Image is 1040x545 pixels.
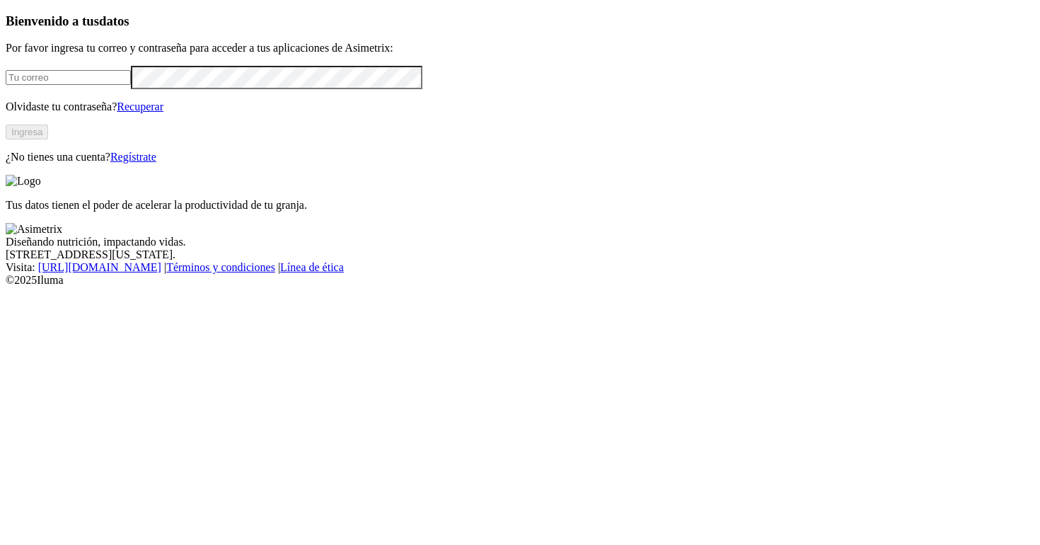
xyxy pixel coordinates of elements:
[6,199,1034,212] p: Tus datos tienen el poder de acelerar la productividad de tu granja.
[6,125,48,139] button: Ingresa
[280,261,344,273] a: Línea de ética
[6,236,1034,248] div: Diseñando nutrición, impactando vidas.
[6,223,62,236] img: Asimetrix
[6,101,1034,113] p: Olvidaste tu contraseña?
[6,13,1034,29] h3: Bienvenido a tus
[6,248,1034,261] div: [STREET_ADDRESS][US_STATE].
[6,261,1034,274] div: Visita : | |
[6,151,1034,163] p: ¿No tienes una cuenta?
[38,261,161,273] a: [URL][DOMAIN_NAME]
[6,175,41,188] img: Logo
[6,70,131,85] input: Tu correo
[117,101,163,113] a: Recuperar
[6,274,1034,287] div: © 2025 Iluma
[6,42,1034,54] p: Por favor ingresa tu correo y contraseña para acceder a tus aplicaciones de Asimetrix:
[166,261,275,273] a: Términos y condiciones
[110,151,156,163] a: Regístrate
[99,13,129,28] span: datos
